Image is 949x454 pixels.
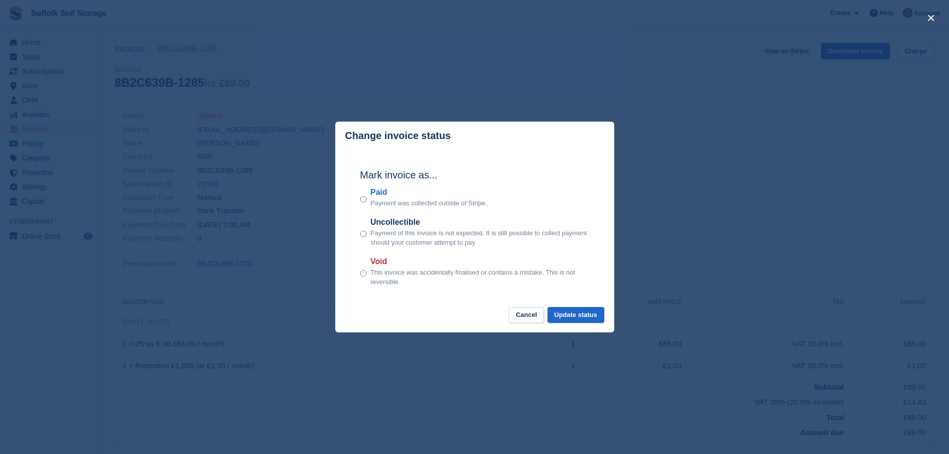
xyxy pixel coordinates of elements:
p: Payment of this invoice is not expected. It is still possible to collect payment should your cust... [371,228,589,248]
p: Change invoice status [345,130,451,142]
p: This invoice was accidentally finalised or contains a mistake. This is not reversible. [371,268,589,287]
h2: Mark invoice as... [360,167,589,182]
label: Void [371,256,589,268]
button: close [923,10,939,26]
label: Paid [371,186,487,198]
button: Update status [547,307,604,323]
p: Payment was collected outside of Stripe. [371,198,487,208]
button: Cancel [509,307,544,323]
label: Uncollectible [371,216,589,228]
